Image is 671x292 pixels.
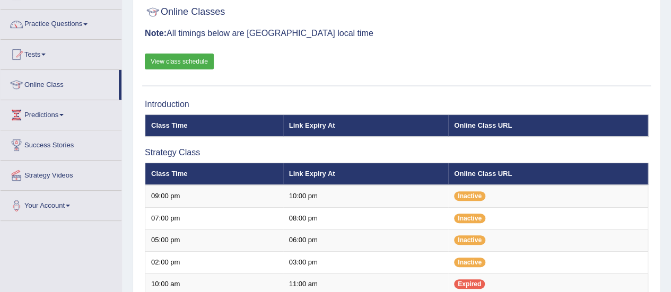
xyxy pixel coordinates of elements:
th: Link Expiry At [283,163,449,185]
a: Online Class [1,70,119,96]
td: 06:00 pm [283,229,449,252]
th: Class Time [145,163,283,185]
h3: Introduction [145,100,648,109]
td: 07:00 pm [145,207,283,229]
a: View class schedule [145,54,214,69]
a: Predictions [1,100,121,127]
th: Online Class URL [448,163,648,185]
th: Link Expiry At [283,114,449,137]
td: 05:00 pm [145,229,283,252]
b: Note: [145,29,167,38]
span: Expired [454,279,485,289]
td: 10:00 pm [283,185,449,207]
a: Your Account [1,191,121,217]
a: Strategy Videos [1,161,121,187]
span: Inactive [454,191,485,201]
a: Success Stories [1,130,121,157]
a: Practice Questions [1,10,121,36]
td: 03:00 pm [283,251,449,273]
span: Inactive [454,235,485,245]
a: Tests [1,40,121,66]
td: 08:00 pm [283,207,449,229]
td: 02:00 pm [145,251,283,273]
span: Inactive [454,214,485,223]
th: Online Class URL [448,114,648,137]
h2: Online Classes [145,4,225,20]
span: Inactive [454,258,485,267]
h3: All timings below are [GEOGRAPHIC_DATA] local time [145,29,648,38]
th: Class Time [145,114,283,137]
h3: Strategy Class [145,148,648,157]
td: 09:00 pm [145,185,283,207]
